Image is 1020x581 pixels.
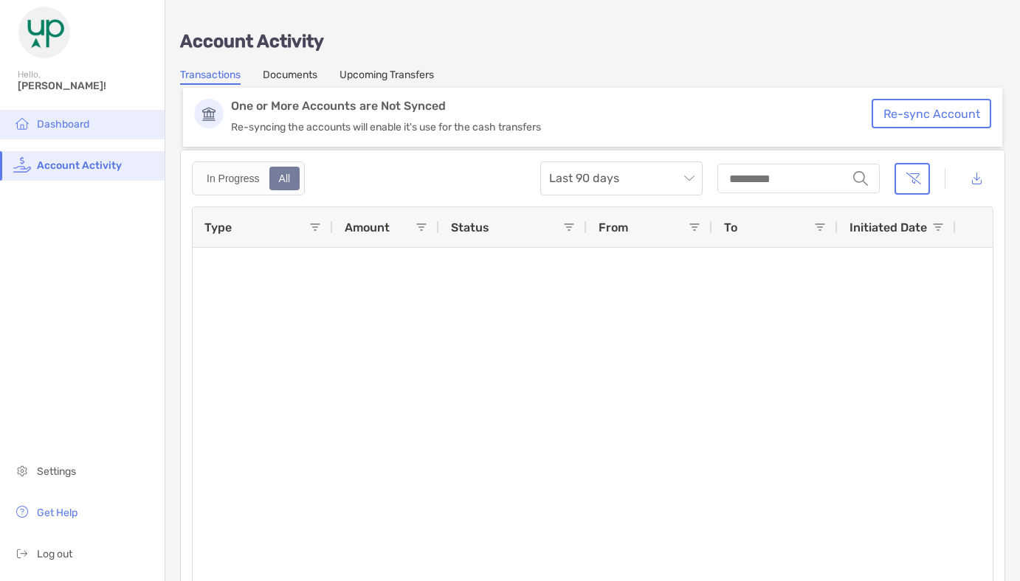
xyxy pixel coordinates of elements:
div: In Progress [199,168,268,189]
span: [PERSON_NAME]! [18,80,156,92]
img: Account Icon [194,99,224,128]
img: Zoe Logo [18,6,71,59]
div: All [271,168,299,189]
img: household icon [13,114,31,132]
img: input icon [853,171,868,186]
p: Account Activity [180,32,1005,51]
p: One or More Accounts are Not Synced [231,99,881,114]
span: Dashboard [37,118,89,131]
a: Transactions [180,69,241,85]
span: Get Help [37,507,77,519]
img: logout icon [13,544,31,562]
button: Clear filters [895,163,930,195]
a: Documents [263,69,317,85]
span: Initiated Date [850,220,927,234]
img: activity icon [13,156,31,173]
a: Upcoming Transfers [340,69,434,85]
div: segmented control [192,161,305,195]
span: Type [204,220,232,234]
p: Re-syncing the accounts will enable it's use for the cash transfers [231,121,881,133]
span: Last 90 days [549,162,694,195]
img: settings icon [13,462,31,479]
span: Status [451,220,489,234]
span: Settings [37,465,76,478]
span: To [724,220,737,234]
span: From [599,220,628,234]
span: Amount [345,220,390,234]
button: Re-sync Account [872,99,991,128]
span: Account Activity [37,159,122,172]
img: get-help icon [13,503,31,521]
span: Log out [37,548,72,560]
